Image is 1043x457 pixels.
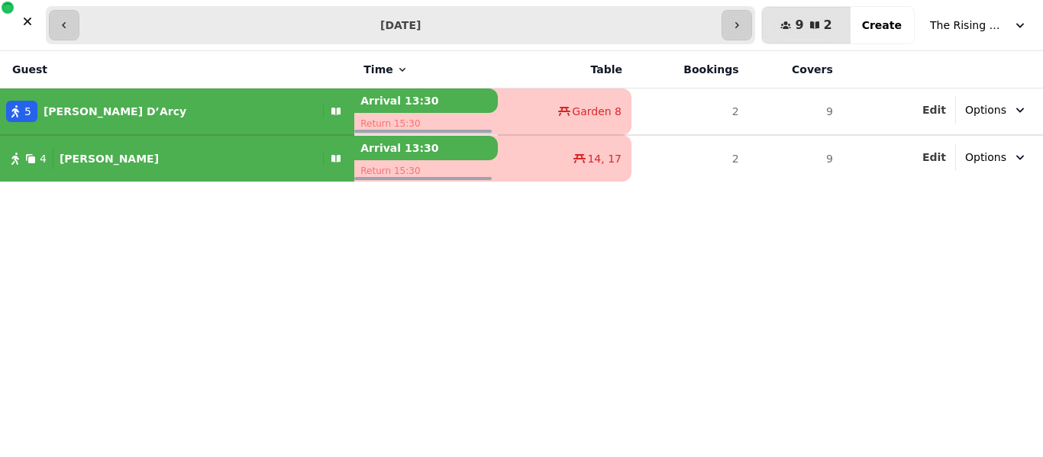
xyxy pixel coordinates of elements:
[748,89,842,136] td: 9
[631,89,748,136] td: 2
[631,51,748,89] th: Bookings
[748,135,842,182] td: 9
[930,18,1006,33] span: The Rising Sun
[922,150,946,165] button: Edit
[631,135,748,182] td: 2
[40,151,47,166] span: 4
[795,19,803,31] span: 9
[922,105,946,115] span: Edit
[850,7,914,43] button: Create
[572,104,622,119] span: Garden 8
[354,113,497,134] p: Return 15:30
[354,89,497,113] p: Arrival 13:30
[60,151,159,166] p: [PERSON_NAME]
[965,150,1006,165] span: Options
[354,136,497,160] p: Arrival 13:30
[921,11,1037,39] button: The Rising Sun
[748,51,842,89] th: Covers
[862,20,902,31] span: Create
[922,102,946,117] button: Edit
[498,51,631,89] th: Table
[762,7,850,43] button: 92
[824,19,832,31] span: 2
[363,62,392,77] span: Time
[965,102,1006,117] span: Options
[44,104,186,119] p: [PERSON_NAME] D’Arcy
[354,160,497,182] p: Return 15:30
[24,104,31,119] span: 5
[587,151,622,166] span: 14, 17
[956,143,1037,171] button: Options
[922,152,946,163] span: Edit
[956,96,1037,124] button: Options
[363,62,408,77] button: Time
